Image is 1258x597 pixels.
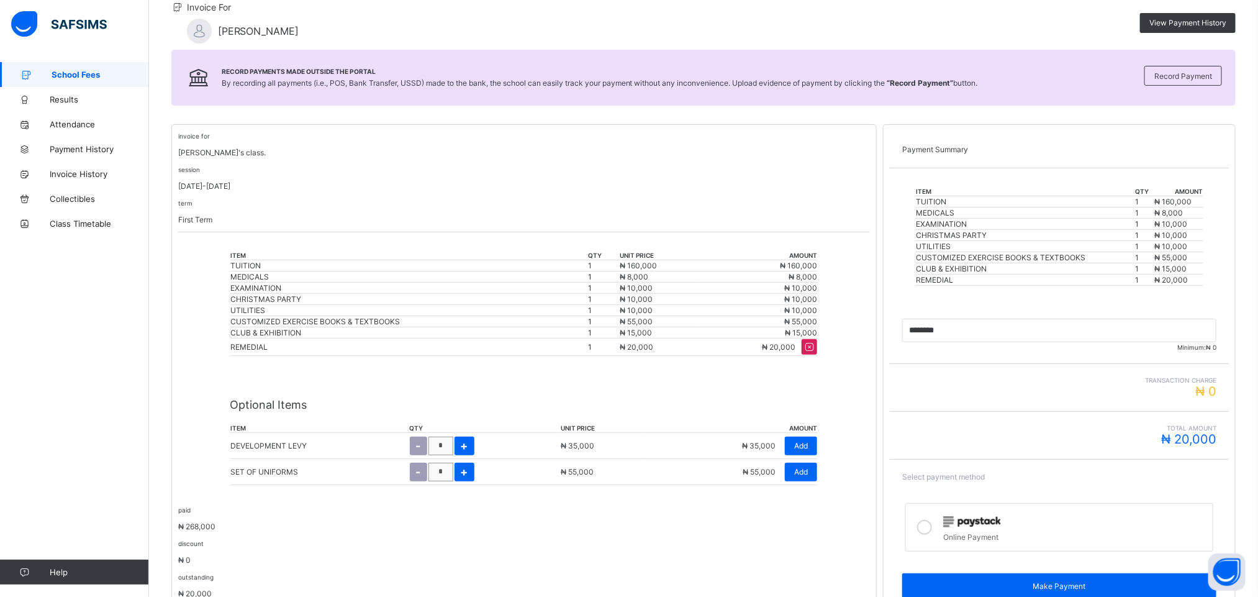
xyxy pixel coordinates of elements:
[1208,554,1246,591] button: Open asap
[230,424,409,433] th: item
[178,555,191,565] span: ₦ 0
[1206,344,1216,351] span: ₦ 0
[902,376,1216,384] span: Transaction charge
[902,472,985,481] span: Select payment method
[231,272,587,281] div: MEDICALS
[178,522,215,531] span: ₦ 268,000
[620,306,653,315] span: ₦ 10,000
[561,467,594,476] span: ₦ 55,000
[784,306,817,315] span: ₦ 10,000
[943,516,1001,527] img: paystack.0b99254114f7d5403c0525f3550acd03.svg
[588,305,619,316] td: 1
[1195,384,1216,399] span: ₦ 0
[1154,275,1188,285] span: ₦ 20,000
[794,441,808,450] span: Add
[1154,242,1187,251] span: ₦ 10,000
[620,294,653,304] span: ₦ 10,000
[785,328,817,337] span: ₦ 15,000
[1154,264,1187,273] span: ₦ 15,000
[178,132,210,140] small: invoice for
[588,260,619,271] td: 1
[588,316,619,327] td: 1
[915,252,1135,263] td: CUSTOMIZED EXERCISE BOOKS & TEXTBOOKS
[762,342,795,352] span: ₦ 20,000
[588,271,619,283] td: 1
[912,581,1207,591] span: Make Payment
[231,328,587,337] div: CLUB & EXHIBITION
[178,506,191,514] small: paid
[700,251,818,260] th: amount
[915,187,1135,196] th: item
[588,251,619,260] th: qty
[230,251,588,260] th: item
[461,465,468,478] span: +
[1134,263,1154,275] td: 1
[1154,197,1192,206] span: ₦ 160,000
[1149,18,1226,27] span: View Payment History
[1134,230,1154,241] td: 1
[50,119,149,129] span: Attendance
[915,263,1135,275] td: CLUB & EXHIBITION
[231,294,587,304] div: CHRISTMAS PARTY
[620,272,648,281] span: ₦ 8,000
[620,261,657,270] span: ₦ 160,000
[915,196,1135,207] td: TUITION
[231,441,307,450] p: DEVELOPMENT LEVY
[218,25,299,37] span: [PERSON_NAME]
[1134,219,1154,230] td: 1
[915,241,1135,252] td: UTILITIES
[588,294,619,305] td: 1
[1154,71,1212,81] span: Record Payment
[178,181,870,191] p: [DATE]-[DATE]
[619,251,700,260] th: unit price
[231,261,587,270] div: TUITION
[943,529,1206,542] div: Online Payment
[1134,207,1154,219] td: 1
[222,78,978,88] span: By recording all payments (i.e., POS, Bank Transfer, USSD) made to the bank, the school can easil...
[1134,187,1154,196] th: qty
[50,194,149,204] span: Collectibles
[902,424,1216,432] span: Total Amount
[561,441,595,450] span: ₦ 35,000
[620,342,653,352] span: ₦ 20,000
[50,169,149,179] span: Invoice History
[231,317,587,326] div: CUSTOMIZED EXERCISE BOOKS & TEXTBOOKS
[50,94,149,104] span: Results
[642,424,818,433] th: amount
[11,11,107,37] img: safsims
[178,148,870,157] p: [PERSON_NAME]'s class.
[784,283,817,293] span: ₦ 10,000
[187,2,231,12] span: Invoice For
[178,540,204,547] small: discount
[561,424,642,433] th: unit price
[1154,253,1187,262] span: ₦ 55,000
[620,283,653,293] span: ₦ 10,000
[915,230,1135,241] td: CHRISTMAS PARTY
[416,439,421,452] span: -
[784,294,817,304] span: ₦ 10,000
[780,261,817,270] span: ₦ 160,000
[230,398,818,411] p: Optional Items
[231,306,587,315] div: UTILITIES
[1154,230,1187,240] span: ₦ 10,000
[231,342,587,352] div: REMEDIAL
[1134,252,1154,263] td: 1
[742,441,776,450] span: ₦ 35,000
[902,344,1216,351] span: Minimum:
[743,467,776,476] span: ₦ 55,000
[178,215,870,224] p: First Term
[915,219,1135,230] td: EXAMINATION
[588,283,619,294] td: 1
[784,317,817,326] span: ₦ 55,000
[1134,275,1154,286] td: 1
[1154,208,1183,217] span: ₦ 8,000
[178,573,214,581] small: outstanding
[1154,187,1203,196] th: amount
[50,219,149,229] span: Class Timetable
[409,424,561,433] th: qty
[915,275,1135,286] td: REMEDIAL
[461,439,468,452] span: +
[52,70,149,80] span: School Fees
[1161,432,1216,447] span: ₦ 20,000
[1134,241,1154,252] td: 1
